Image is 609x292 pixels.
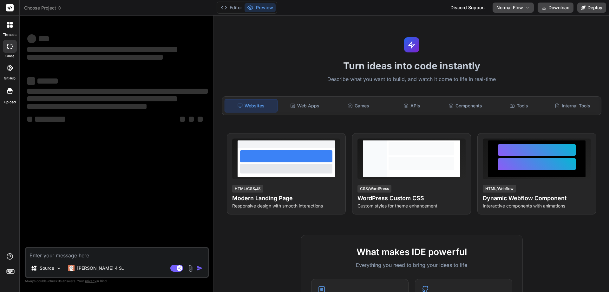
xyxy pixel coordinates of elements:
[68,265,75,271] img: Claude 4 Sonnet
[218,3,245,12] button: Editor
[27,34,36,43] span: ‌
[180,117,185,122] span: ‌
[5,53,14,59] label: code
[27,96,177,101] span: ‌
[357,194,466,203] h4: WordPress Custom CSS
[496,4,523,11] span: Normal Flow
[546,99,599,112] div: Internal Tools
[56,266,62,271] img: Pick Models
[4,76,16,81] label: GitHub
[493,99,545,112] div: Tools
[189,117,194,122] span: ‌
[483,185,516,193] div: HTML/Webflow
[538,3,573,13] button: Download
[27,55,163,60] span: ‌
[40,265,54,271] p: Source
[85,279,96,283] span: privacy
[27,47,177,52] span: ‌
[439,99,492,112] div: Components
[4,99,16,105] label: Upload
[245,3,276,12] button: Preview
[27,89,208,94] span: ‌
[493,3,534,13] button: Normal Flow
[311,245,512,259] h2: What makes IDE powerful
[225,99,278,112] div: Websites
[25,278,209,284] p: Always double-check its answers. Your in Bind
[187,265,194,272] img: attachment
[332,99,385,112] div: Games
[27,104,147,109] span: ‌
[279,99,331,112] div: Web Apps
[218,75,605,84] p: Describe what you want to build, and watch it come to life in real-time
[483,194,591,203] h4: Dynamic Webflow Component
[218,60,605,71] h1: Turn ideas into code instantly
[24,5,62,11] span: Choose Project
[386,99,438,112] div: APIs
[483,203,591,209] p: Interactive components with animations
[3,32,16,37] label: threads
[577,3,606,13] button: Deploy
[357,203,466,209] p: Custom styles for theme enhancement
[232,203,340,209] p: Responsive design with smooth interactions
[311,261,512,269] p: Everything you need to bring your ideas to life
[197,265,203,271] img: icon
[27,77,35,85] span: ‌
[232,185,263,193] div: HTML/CSS/JS
[198,117,203,122] span: ‌
[35,117,65,122] span: ‌
[232,194,340,203] h4: Modern Landing Page
[447,3,489,13] div: Discord Support
[357,185,391,193] div: CSS/WordPress
[37,78,58,84] span: ‌
[77,265,124,271] p: [PERSON_NAME] 4 S..
[39,36,49,41] span: ‌
[27,117,32,122] span: ‌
